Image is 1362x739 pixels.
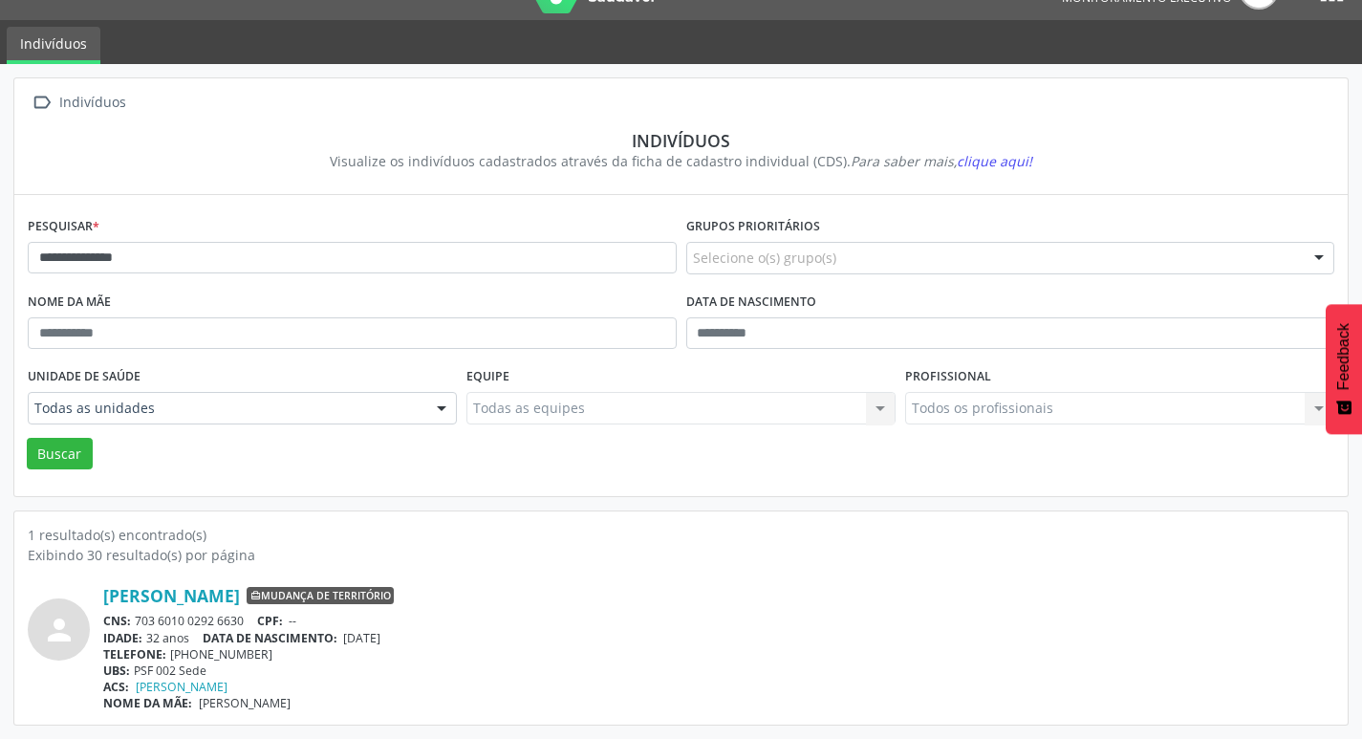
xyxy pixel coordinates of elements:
label: Profissional [905,362,991,392]
span: NOME DA MÃE: [103,695,192,711]
span: CNS: [103,613,131,629]
span: CPF: [257,613,283,629]
span: UBS: [103,663,130,679]
label: Pesquisar [28,212,99,242]
a:  Indivíduos [28,89,129,117]
span: [PERSON_NAME] [199,695,291,711]
div: 1 resultado(s) encontrado(s) [28,525,1334,545]
label: Grupos prioritários [686,212,820,242]
span: DATA DE NASCIMENTO: [203,630,337,646]
label: Nome da mãe [28,288,111,317]
a: [PERSON_NAME] [103,585,240,606]
div: Exibindo 30 resultado(s) por página [28,545,1334,565]
div: Visualize os indivíduos cadastrados através da ficha de cadastro individual (CDS). [41,151,1321,171]
label: Equipe [466,362,509,392]
div: Indivíduos [55,89,129,117]
i: person [42,613,76,647]
div: PSF 002 Sede [103,663,1334,679]
i:  [28,89,55,117]
div: [PHONE_NUMBER] [103,646,1334,663]
span: clique aqui! [957,152,1032,170]
i: Para saber mais, [851,152,1032,170]
span: ACS: [103,679,129,695]
span: Selecione o(s) grupo(s) [693,248,836,268]
span: TELEFONE: [103,646,166,663]
label: Data de nascimento [686,288,816,317]
button: Feedback - Mostrar pesquisa [1326,304,1362,434]
span: Feedback [1335,323,1352,390]
span: Todas as unidades [34,399,418,418]
a: [PERSON_NAME] [136,679,227,695]
span: IDADE: [103,630,142,646]
span: Mudança de território [247,587,394,604]
div: Indivíduos [41,130,1321,151]
button: Buscar [27,438,93,470]
span: [DATE] [343,630,380,646]
div: 703 6010 0292 6630 [103,613,1334,629]
span: -- [289,613,296,629]
label: Unidade de saúde [28,362,141,392]
div: 32 anos [103,630,1334,646]
a: Indivíduos [7,27,100,64]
